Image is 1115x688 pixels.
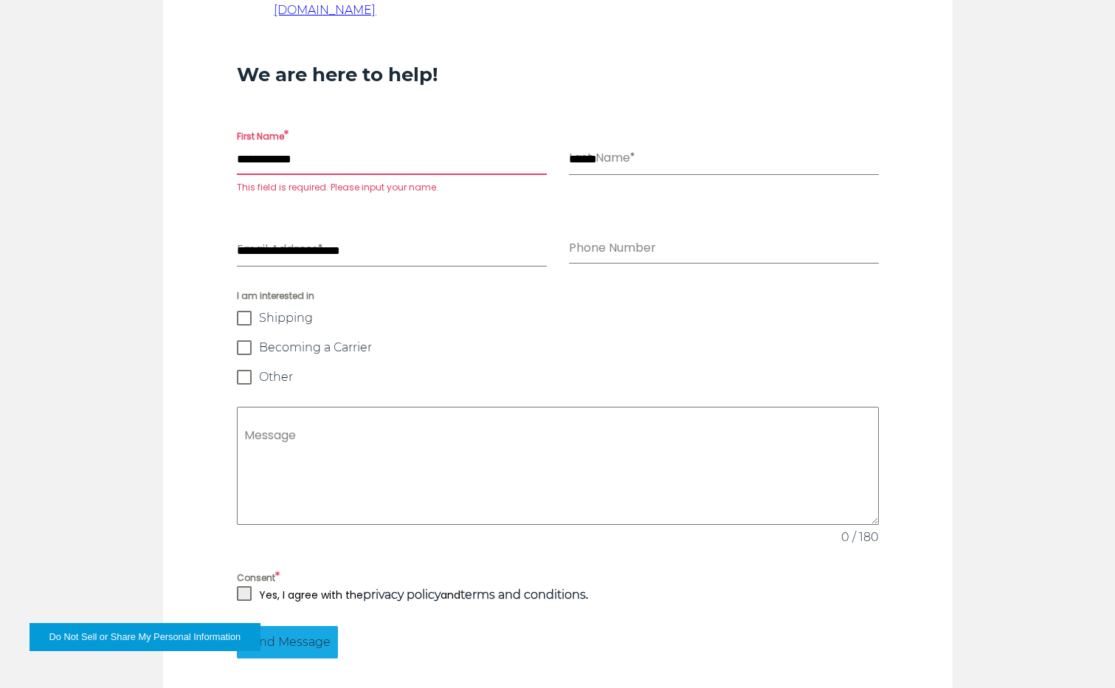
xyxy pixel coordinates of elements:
[237,370,879,385] label: Other
[363,588,441,602] a: privacy policy
[237,179,547,196] span: This field is required. Please input your name.
[259,370,293,385] span: Other
[244,633,331,651] span: Send Message
[259,586,588,604] p: Yes, I agree with the and
[237,311,879,326] label: Shipping
[259,340,372,355] span: Becoming a Carrier
[237,62,879,87] h3: We are here to help!
[460,588,588,602] strong: .
[237,568,879,586] label: Consent
[841,529,879,546] span: 0 / 180
[259,311,313,326] span: Shipping
[237,289,879,303] span: I am interested in
[237,340,879,355] label: Becoming a Carrier
[460,588,586,602] a: terms and conditions
[237,626,338,658] button: Send Message
[30,623,260,651] button: Do Not Sell or Share My Personal Information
